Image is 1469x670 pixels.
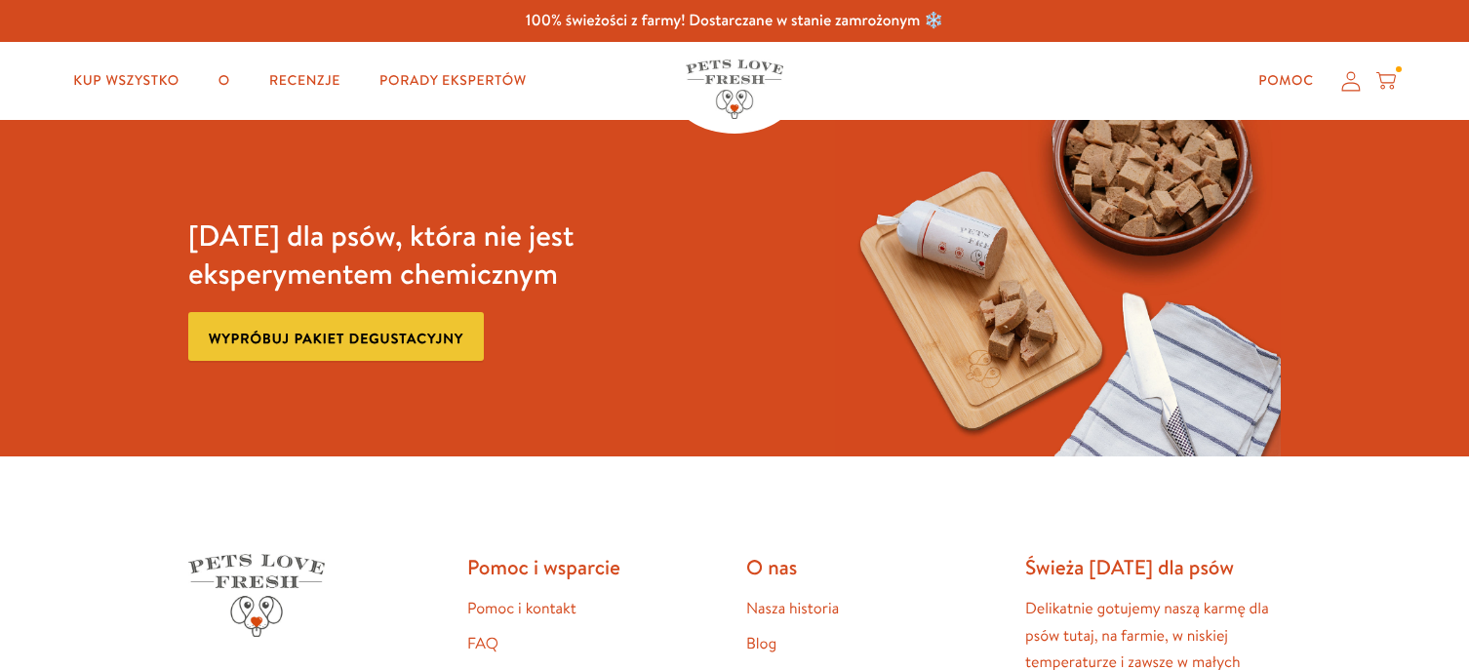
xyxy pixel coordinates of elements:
font: [DATE] dla psów, która nie jest eksperymentem chemicznym [188,215,574,294]
img: Zwierzęta kochają świeżość [686,59,783,119]
a: Nasza historia [746,598,839,619]
a: FAQ [467,633,498,654]
a: O [203,61,246,100]
font: Pomoc [1258,70,1313,90]
font: 100% świeżości z farmy! Dostarczane w stanie zamrożonym ❄️ [526,10,943,31]
a: Pomoc i kontakt [467,598,576,619]
font: Wypróbuj pakiet degustacyjny [209,329,463,348]
a: Porady ekspertów [364,61,542,100]
font: Porady ekspertów [379,70,527,90]
a: Pomoc [1243,61,1329,100]
img: Wybredny [835,120,1281,456]
font: O nas [746,553,797,581]
a: Wypróbuj pakiet degustacyjny [188,312,484,361]
img: Zwierzęta kochają świeżość [188,554,325,637]
font: Świeża [DATE] dla psów [1025,553,1234,581]
a: Blog [746,633,776,654]
a: Recenzje [254,61,356,100]
font: Kup wszystko [73,70,179,90]
font: Pomoc i wsparcie [467,553,620,581]
a: Kup wszystko [58,61,195,100]
font: O [218,70,230,90]
font: Recenzje [269,70,340,90]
